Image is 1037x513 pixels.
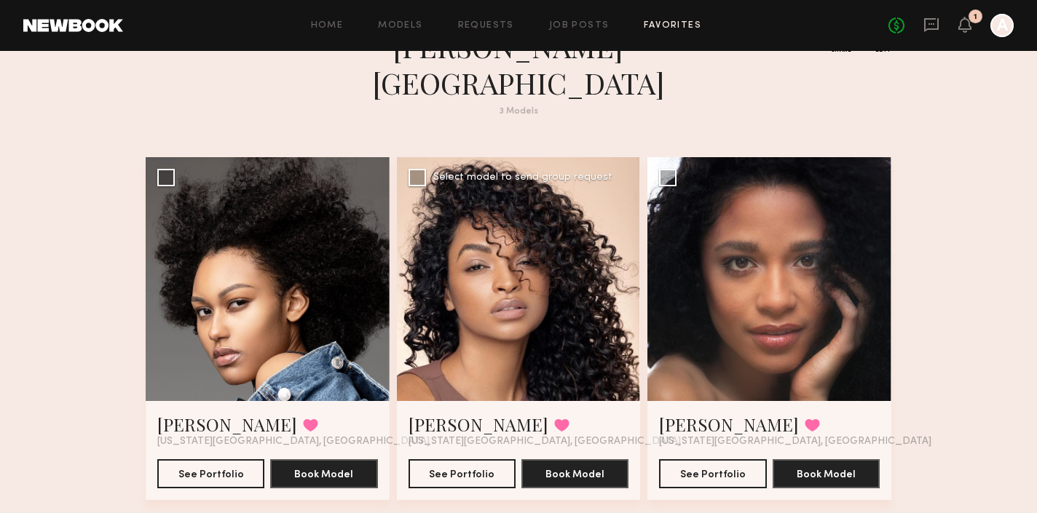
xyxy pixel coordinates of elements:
div: 3 Models [256,107,781,116]
a: Job Posts [549,21,610,31]
button: Book Model [521,459,628,488]
button: See Portfolio [409,459,516,488]
button: See Portfolio [157,459,264,488]
div: Select model to send group request [433,172,612,183]
button: See Portfolio [659,459,766,488]
button: Book Model [773,459,880,488]
a: [PERSON_NAME] [659,413,799,436]
a: Requests [458,21,514,31]
h1: [PERSON_NAME] - [GEOGRAPHIC_DATA] [256,28,781,101]
a: A [990,14,1014,37]
a: Home [311,21,344,31]
a: Book Model [521,467,628,480]
button: Book Model [270,459,377,488]
a: [PERSON_NAME] [409,413,548,436]
a: Book Model [270,467,377,480]
a: [PERSON_NAME] [157,413,297,436]
span: [US_STATE][GEOGRAPHIC_DATA], [GEOGRAPHIC_DATA] [409,436,681,448]
a: Models [378,21,422,31]
a: Book Model [773,467,880,480]
a: Favorites [644,21,701,31]
div: 1 [974,13,977,21]
span: [US_STATE][GEOGRAPHIC_DATA], [GEOGRAPHIC_DATA] [659,436,931,448]
span: [US_STATE][GEOGRAPHIC_DATA], [GEOGRAPHIC_DATA] [157,436,430,448]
